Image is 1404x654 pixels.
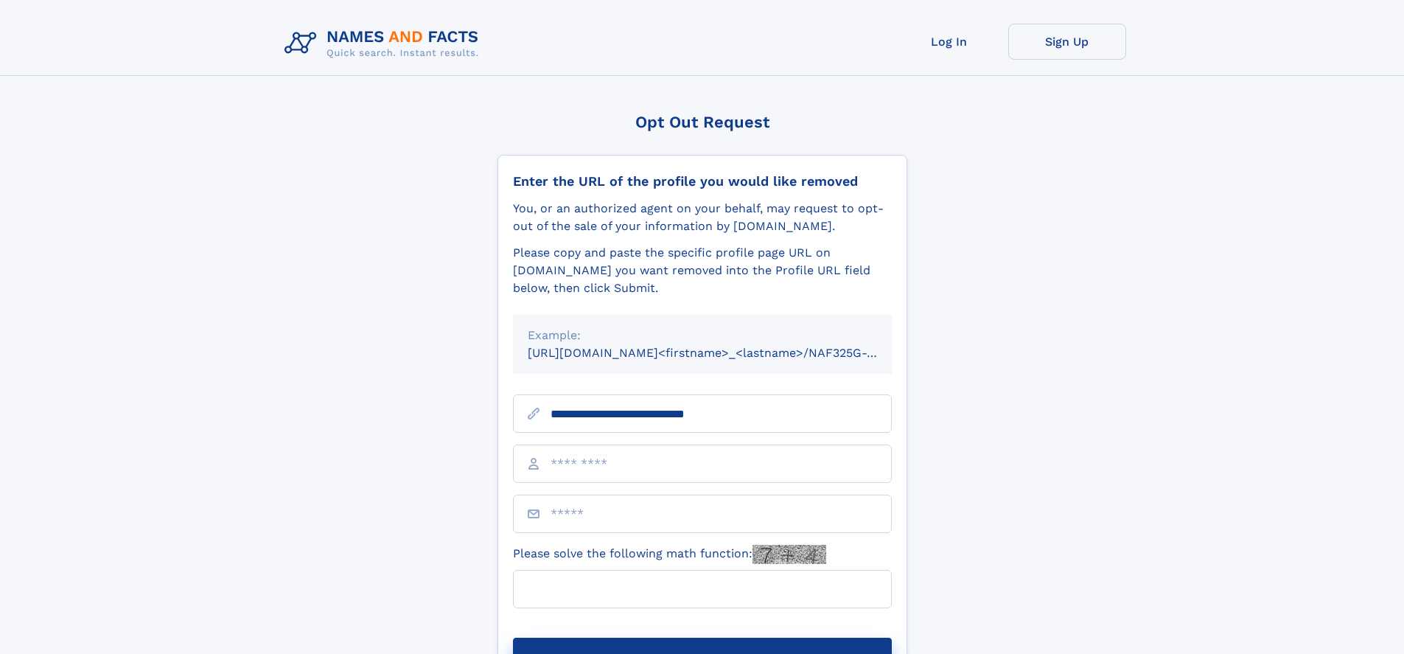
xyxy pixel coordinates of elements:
img: Logo Names and Facts [279,24,491,63]
a: Log In [890,24,1008,60]
div: You, or an authorized agent on your behalf, may request to opt-out of the sale of your informatio... [513,200,892,235]
div: Please copy and paste the specific profile page URL on [DOMAIN_NAME] you want removed into the Pr... [513,244,892,297]
small: [URL][DOMAIN_NAME]<firstname>_<lastname>/NAF325G-xxxxxxxx [528,346,920,360]
a: Sign Up [1008,24,1126,60]
div: Opt Out Request [497,113,907,131]
label: Please solve the following math function: [513,545,826,564]
div: Enter the URL of the profile you would like removed [513,173,892,189]
div: Example: [528,327,877,344]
